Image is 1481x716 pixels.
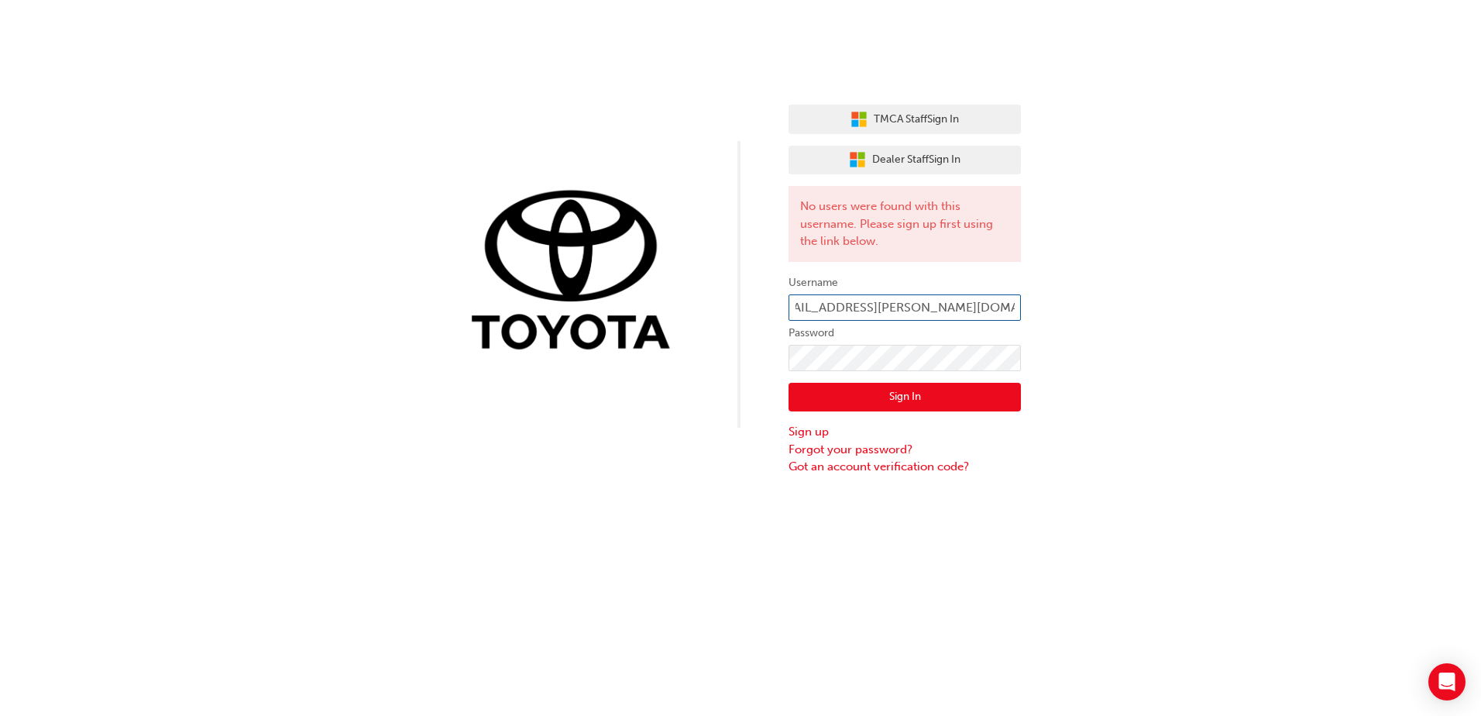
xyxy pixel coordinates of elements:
[789,324,1021,343] label: Password
[789,441,1021,459] a: Forgot your password?
[874,111,959,129] span: TMCA Staff Sign In
[789,146,1021,175] button: Dealer StaffSign In
[789,294,1021,321] input: Username
[789,458,1021,476] a: Got an account verification code?
[789,186,1021,262] div: No users were found with this username. Please sign up first using the link below.
[789,423,1021,441] a: Sign up
[789,105,1021,134] button: TMCA StaffSign In
[460,187,692,358] img: Trak
[789,383,1021,412] button: Sign In
[872,151,960,169] span: Dealer Staff Sign In
[789,274,1021,292] label: Username
[1428,663,1466,701] div: Open Intercom Messenger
